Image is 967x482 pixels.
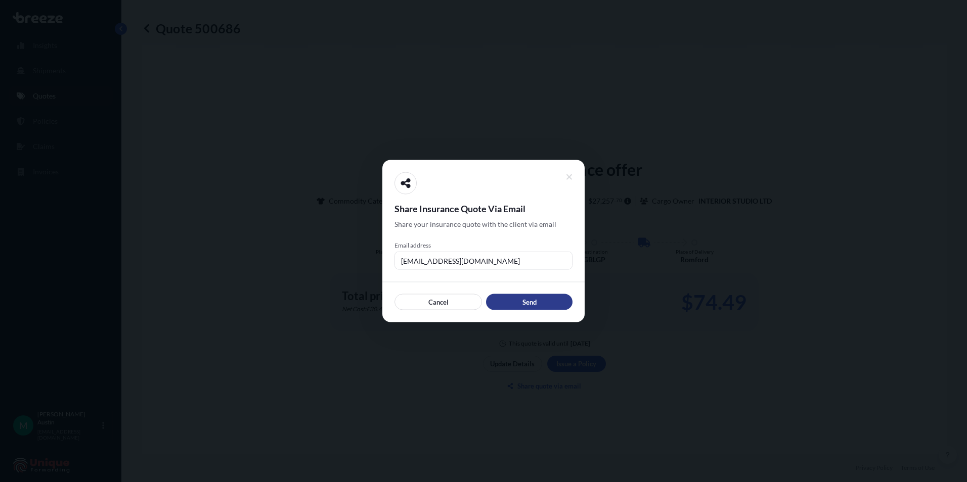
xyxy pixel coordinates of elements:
[394,252,573,270] input: example@gmail.com
[522,297,537,307] p: Send
[394,242,573,250] span: Email address
[428,297,449,307] p: Cancel
[394,219,556,229] span: Share your insurance quote with the client via email
[394,294,482,310] button: Cancel
[394,203,573,215] span: Share Insurance Quote Via Email
[486,294,573,310] button: Send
